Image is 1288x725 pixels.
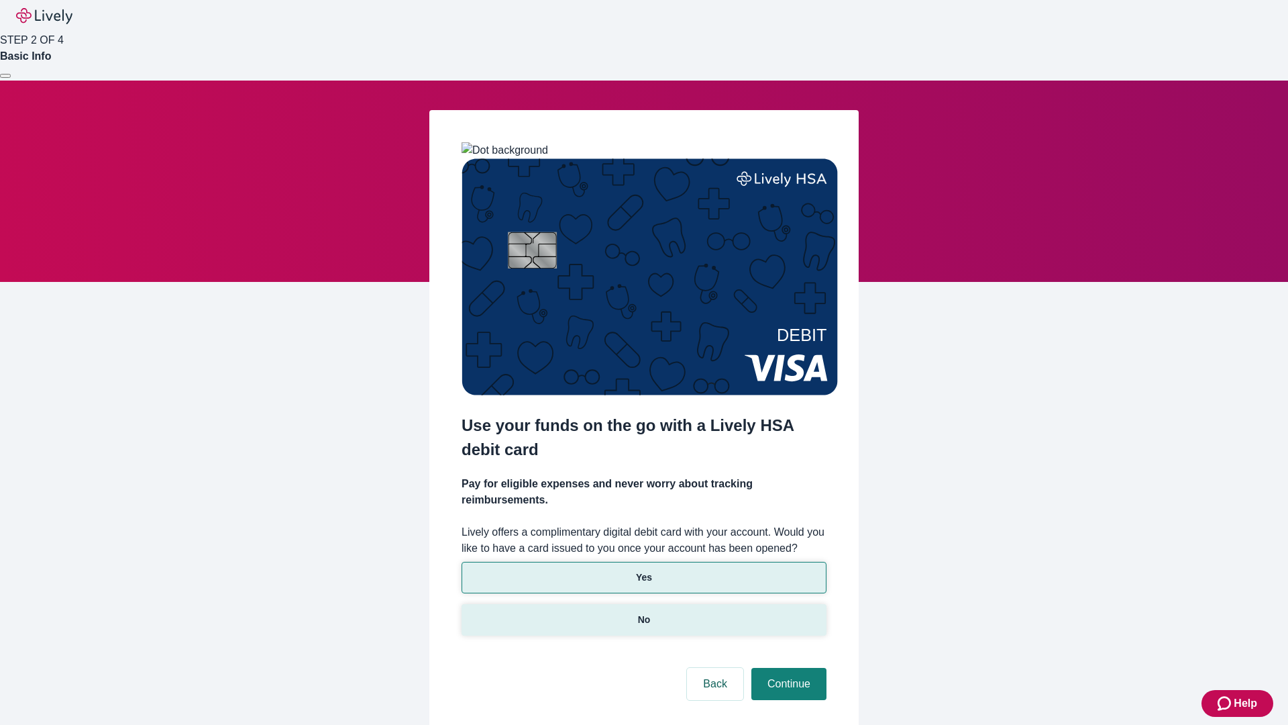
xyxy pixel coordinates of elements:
[462,562,826,593] button: Yes
[751,668,826,700] button: Continue
[462,142,548,158] img: Dot background
[462,476,826,508] h4: Pay for eligible expenses and never worry about tracking reimbursements.
[1234,695,1257,712] span: Help
[636,571,652,585] p: Yes
[462,414,826,462] h2: Use your funds on the go with a Lively HSA debit card
[687,668,743,700] button: Back
[638,613,651,627] p: No
[1201,690,1273,717] button: Zendesk support iconHelp
[462,158,838,395] img: Debit card
[462,604,826,636] button: No
[1218,695,1234,712] svg: Zendesk support icon
[462,524,826,557] label: Lively offers a complimentary digital debit card with your account. Would you like to have a card...
[16,8,72,24] img: Lively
